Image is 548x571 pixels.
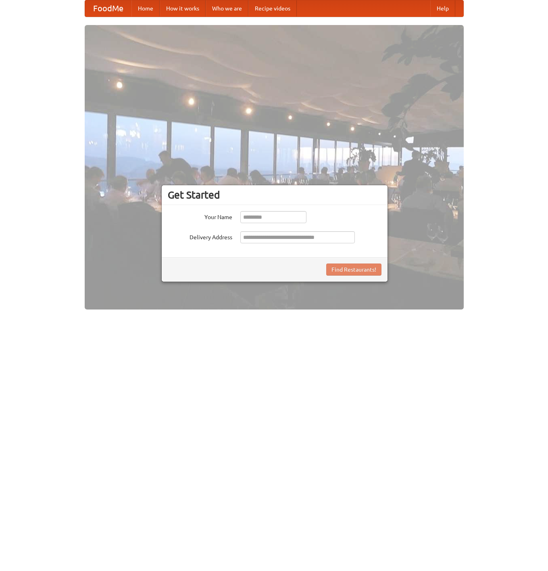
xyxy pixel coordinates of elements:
[168,211,232,221] label: Your Name
[326,264,381,276] button: Find Restaurants!
[85,0,131,17] a: FoodMe
[160,0,206,17] a: How it works
[206,0,248,17] a: Who we are
[430,0,455,17] a: Help
[248,0,297,17] a: Recipe videos
[168,189,381,201] h3: Get Started
[131,0,160,17] a: Home
[168,231,232,241] label: Delivery Address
